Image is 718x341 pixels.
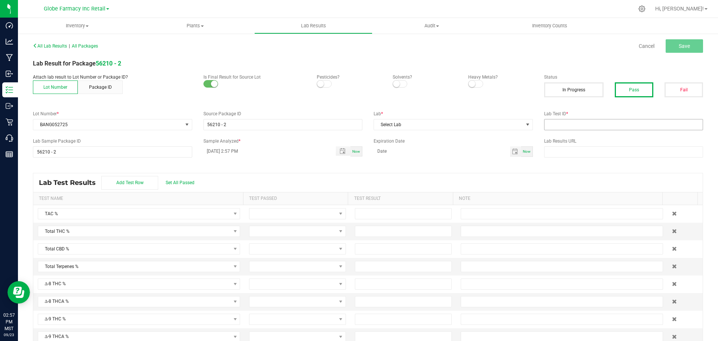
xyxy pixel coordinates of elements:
span: Save [679,43,690,49]
a: Inventory Counts [491,18,609,34]
label: Expiration Date [374,138,533,144]
inline-svg: Manufacturing [6,54,13,61]
inline-svg: Call Center [6,134,13,142]
span: Lab Test Results [39,179,101,187]
span: Now [523,149,531,153]
span: Inventory [18,22,136,29]
a: Lab Results [254,18,372,34]
p: Pesticides? [317,74,381,80]
input: NO DATA FOUND [204,119,362,130]
button: In Progress [544,82,604,97]
inline-svg: Inbound [6,70,13,77]
button: Fail [665,82,703,97]
button: Save [666,39,703,53]
label: Lab [374,110,533,117]
label: Lab Results URL [544,138,703,144]
label: Source Package ID [203,110,363,117]
input: MM/dd/yyyy HH:MM a [203,146,328,156]
span: Audit [373,22,490,29]
inline-svg: Analytics [6,38,13,45]
label: Lab Test ID [544,110,703,117]
p: 02:57 PM MST [3,312,15,332]
span: Set All Passed [166,180,194,185]
span: Total Terpenes % [38,261,230,272]
span: Δ-8 THCA % [38,296,230,307]
p: Is Final Result for Source Lot [203,74,306,80]
a: Cancel [639,42,654,50]
span: Globe Farmacy Inc Retail [44,6,105,12]
span: Lab Results [291,22,336,29]
p: 09/23 [3,332,15,338]
span: Total THC % [38,226,230,237]
inline-svg: Outbound [6,102,13,110]
th: Test Name [33,192,243,205]
span: TAC % [38,208,230,219]
label: Status [544,74,703,80]
inline-svg: Retail [6,118,13,126]
span: Toggle popup [336,146,350,156]
span: Δ-8 THC % [38,279,230,289]
span: | [69,43,70,49]
button: Lot Number [33,80,78,94]
span: Δ-9 THC % [38,314,230,325]
inline-svg: Dashboard [6,22,13,29]
span: Toggle calendar [510,146,521,157]
span: BANG052725 [33,119,182,130]
iframe: Resource center [7,281,30,304]
input: NO DATA FOUND [33,147,192,157]
span: Hi, [PERSON_NAME]! [655,6,704,12]
th: Test Passed [243,192,348,205]
p: Attach lab result to Lot Number or Package ID? [33,74,192,80]
button: Add Test Row [101,176,158,190]
div: Manage settings [637,5,647,12]
span: All Lab Results [33,43,67,49]
span: All Packages [72,43,98,49]
span: Inventory Counts [522,22,577,29]
button: Pass [615,82,653,97]
a: 56210 - 2 [96,60,121,67]
input: Date [374,146,510,156]
span: Lab Result for Package [33,60,121,67]
label: Sample Analyzed [203,138,363,144]
span: Now [352,149,360,153]
label: Lab Sample Package ID [33,138,192,144]
span: Select Lab [374,119,523,130]
p: Heavy Metals? [468,74,533,80]
span: Total CBD % [38,244,230,254]
inline-svg: Reports [6,150,13,158]
p: Solvents? [393,74,457,80]
label: Lot Number [33,110,192,117]
a: Inventory [18,18,136,34]
a: Plants [136,18,254,34]
th: Note [453,192,663,205]
button: Package ID [78,80,123,94]
span: Plants [136,22,254,29]
a: Audit [372,18,491,34]
inline-svg: Inventory [6,86,13,94]
th: Test Result [348,192,452,205]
